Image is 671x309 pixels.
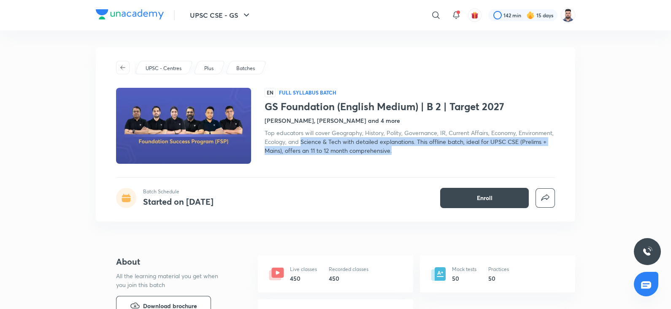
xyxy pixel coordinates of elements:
[203,65,215,72] a: Plus
[265,116,400,125] h4: [PERSON_NAME], [PERSON_NAME] and 4 more
[144,65,183,72] a: UPSC - Centres
[96,9,164,19] img: Company Logo
[279,89,336,96] p: Full Syllabus Batch
[143,188,214,195] p: Batch Schedule
[115,87,252,165] img: Thumbnail
[96,9,164,22] a: Company Logo
[329,274,368,283] h6: 450
[146,65,181,72] p: UPSC - Centres
[236,65,255,72] p: Batches
[642,247,652,257] img: ttu
[452,274,476,283] h6: 50
[452,266,476,273] p: Mock tests
[185,7,257,24] button: UPSC CSE - GS
[468,8,482,22] button: avatar
[290,266,317,273] p: Live classes
[143,196,214,207] h4: Started on [DATE]
[265,129,554,154] span: Top educators will cover Geography, History, Polity, Governance, IR, Current Affairs, Economy, En...
[477,194,492,202] span: Enroll
[440,188,529,208] button: Enroll
[471,11,479,19] img: avatar
[204,65,214,72] p: Plus
[488,274,509,283] h6: 50
[526,11,535,19] img: streak
[561,8,575,22] img: Maharaj Singh
[265,88,276,97] span: EN
[265,100,555,113] h1: GS Foundation (English Medium) | B 2 | Target 2027
[235,65,257,72] a: Batches
[290,274,317,283] h6: 450
[329,266,368,273] p: Recorded classes
[116,271,225,289] p: All the learning material you get when you join this batch
[116,255,231,268] h4: About
[488,266,509,273] p: Practices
